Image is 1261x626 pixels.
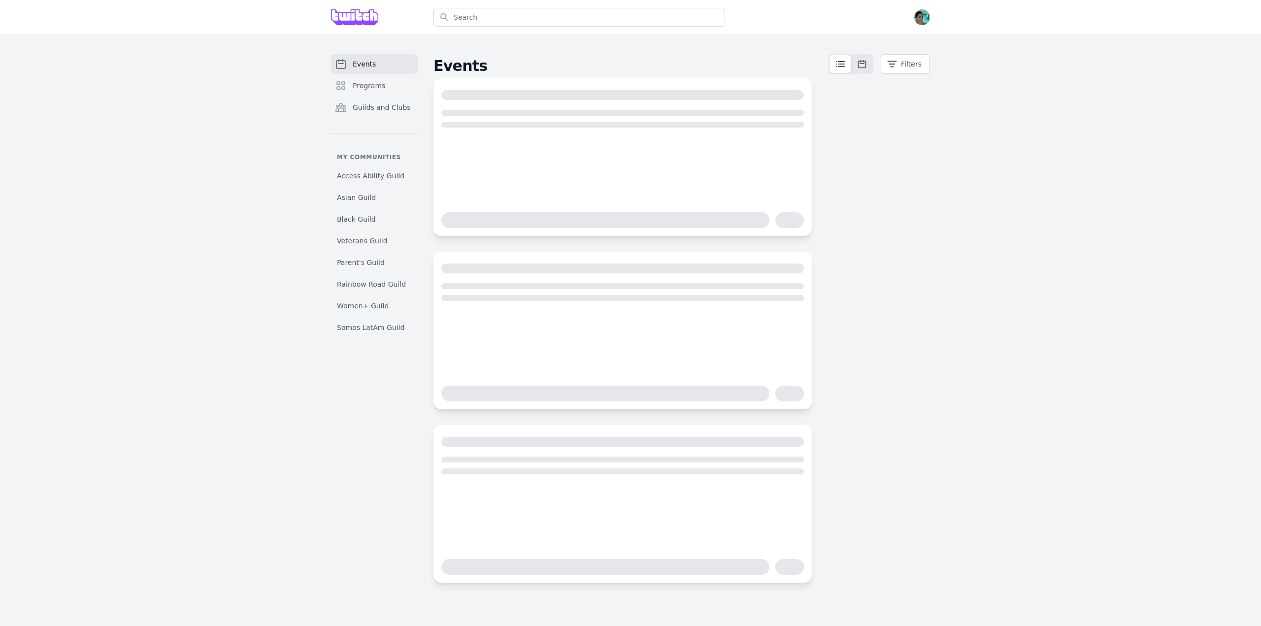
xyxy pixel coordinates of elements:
img: Grove [331,9,378,25]
span: Events [353,59,376,69]
span: Programs [353,81,385,91]
a: Women+ Guild [331,297,418,315]
span: Rainbow Road Guild [337,279,406,289]
a: Access Ability Guild [331,167,418,185]
a: Programs [331,76,418,96]
a: Asian Guild [331,189,418,206]
span: Black Guild [337,214,376,224]
span: Guilds and Clubs [353,102,411,112]
span: Somos LatAm Guild [337,323,404,332]
a: Black Guild [331,210,418,228]
span: Veterans Guild [337,236,388,246]
button: Filters [881,54,930,74]
input: Search [433,8,725,27]
span: Parent's Guild [337,258,385,267]
a: Events [331,54,418,74]
p: My communities [331,153,418,161]
a: Somos LatAm Guild [331,319,418,336]
a: Guilds and Clubs [331,98,418,117]
span: Asian Guild [337,193,376,202]
span: Women+ Guild [337,301,389,311]
a: Rainbow Road Guild [331,275,418,293]
a: Parent's Guild [331,254,418,271]
nav: Sidebar [331,54,418,336]
h2: Events [433,57,829,75]
span: Access Ability Guild [337,171,404,181]
a: Veterans Guild [331,232,418,250]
